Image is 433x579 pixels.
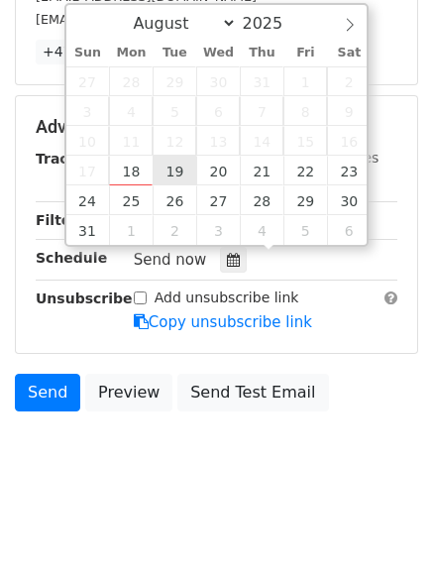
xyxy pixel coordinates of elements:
[36,12,257,27] small: [EMAIL_ADDRESS][DOMAIN_NAME]
[327,66,371,96] span: August 2, 2025
[240,66,283,96] span: July 31, 2025
[196,215,240,245] span: September 3, 2025
[327,156,371,185] span: August 23, 2025
[109,156,153,185] span: August 18, 2025
[155,288,299,308] label: Add unsubscribe link
[327,185,371,215] span: August 30, 2025
[36,290,133,306] strong: Unsubscribe
[240,215,283,245] span: September 4, 2025
[153,185,196,215] span: August 26, 2025
[334,484,433,579] iframe: Chat Widget
[196,126,240,156] span: August 13, 2025
[283,156,327,185] span: August 22, 2025
[66,66,110,96] span: July 27, 2025
[15,374,80,411] a: Send
[36,40,119,64] a: +47 more
[153,156,196,185] span: August 19, 2025
[66,156,110,185] span: August 17, 2025
[177,374,328,411] a: Send Test Email
[153,126,196,156] span: August 12, 2025
[109,96,153,126] span: August 4, 2025
[327,126,371,156] span: August 16, 2025
[327,96,371,126] span: August 9, 2025
[283,185,327,215] span: August 29, 2025
[36,212,86,228] strong: Filters
[283,215,327,245] span: September 5, 2025
[36,151,102,167] strong: Tracking
[196,66,240,96] span: July 30, 2025
[109,126,153,156] span: August 11, 2025
[134,313,312,331] a: Copy unsubscribe link
[240,156,283,185] span: August 21, 2025
[153,47,196,59] span: Tue
[66,96,110,126] span: August 3, 2025
[109,66,153,96] span: July 28, 2025
[36,116,397,138] h5: Advanced
[327,47,371,59] span: Sat
[240,126,283,156] span: August 14, 2025
[109,47,153,59] span: Mon
[283,66,327,96] span: August 1, 2025
[85,374,172,411] a: Preview
[283,126,327,156] span: August 15, 2025
[240,96,283,126] span: August 7, 2025
[66,185,110,215] span: August 24, 2025
[109,215,153,245] span: September 1, 2025
[134,251,207,269] span: Send now
[283,47,327,59] span: Fri
[283,96,327,126] span: August 8, 2025
[153,96,196,126] span: August 5, 2025
[240,185,283,215] span: August 28, 2025
[196,47,240,59] span: Wed
[327,215,371,245] span: September 6, 2025
[66,215,110,245] span: August 31, 2025
[109,185,153,215] span: August 25, 2025
[240,47,283,59] span: Thu
[153,215,196,245] span: September 2, 2025
[237,14,308,33] input: Year
[66,47,110,59] span: Sun
[196,156,240,185] span: August 20, 2025
[36,250,107,266] strong: Schedule
[196,185,240,215] span: August 27, 2025
[66,126,110,156] span: August 10, 2025
[153,66,196,96] span: July 29, 2025
[196,96,240,126] span: August 6, 2025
